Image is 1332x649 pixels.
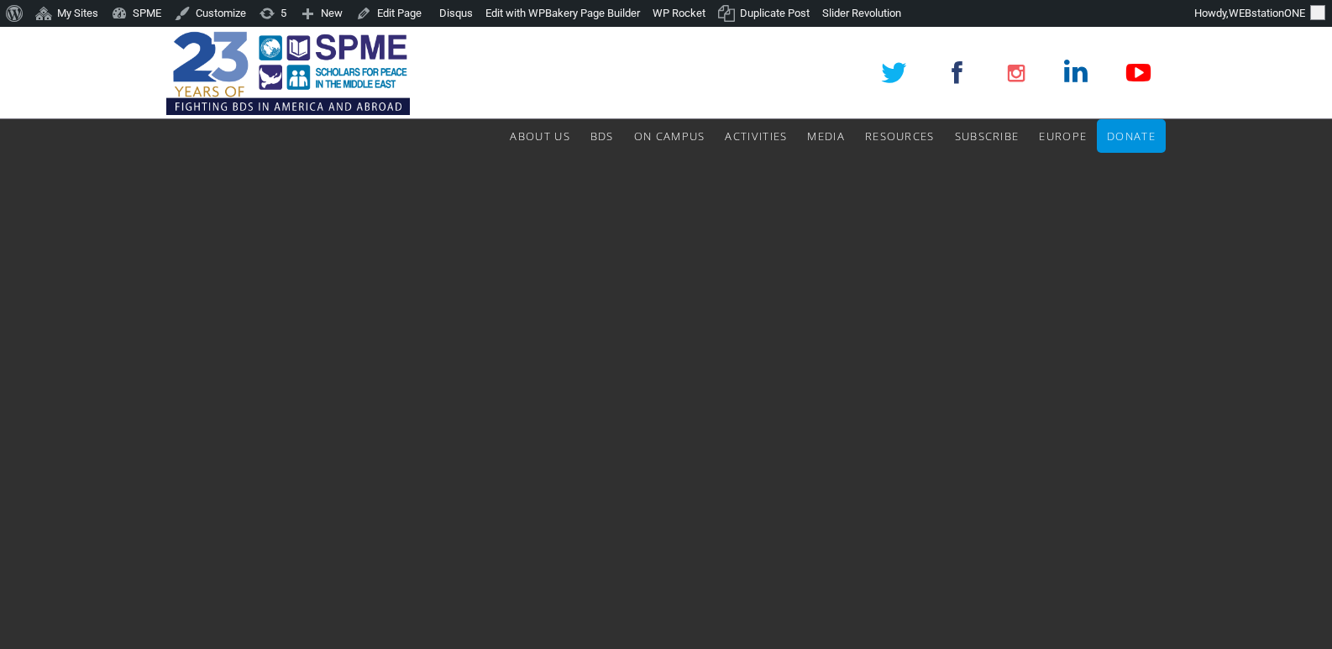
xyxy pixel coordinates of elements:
[955,128,1020,144] span: Subscribe
[725,119,787,153] a: Activities
[1107,119,1156,153] a: Donate
[865,128,935,144] span: Resources
[166,27,410,119] img: SPME
[1039,128,1087,144] span: Europe
[510,128,569,144] span: About Us
[590,119,614,153] a: BDS
[955,119,1020,153] a: Subscribe
[807,119,845,153] a: Media
[865,119,935,153] a: Resources
[1107,128,1156,144] span: Donate
[725,128,787,144] span: Activities
[510,119,569,153] a: About Us
[822,7,901,19] span: Slider Revolution
[634,119,705,153] a: On Campus
[807,128,845,144] span: Media
[634,128,705,144] span: On Campus
[1039,119,1087,153] a: Europe
[1229,7,1305,19] span: WEBstationONE
[590,128,614,144] span: BDS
